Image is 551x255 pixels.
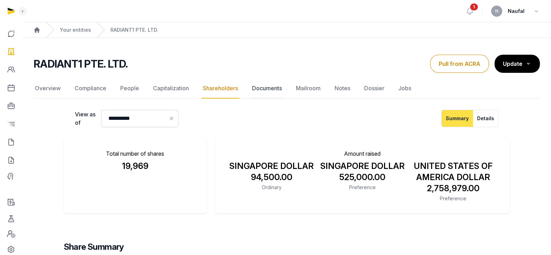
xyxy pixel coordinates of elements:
span: SINGAPORE DOLLAR 94,500.00 [229,161,314,182]
h2: RADIANT1 PTE. LTD. [33,57,128,70]
button: Summary [441,110,473,127]
span: UNITED STATES OF AMERICA DOLLAR 2,758,979.00 [414,161,492,193]
input: Datepicker input [101,110,178,127]
a: RADIANT1 PTE. LTD. [110,26,158,33]
span: Update [503,60,522,67]
button: Pull from ACRA [430,55,489,73]
button: Details [473,110,499,127]
span: Ordinary [262,184,282,190]
label: View as of [75,110,95,127]
a: Dossier [363,78,386,99]
button: N [491,6,502,17]
a: People [119,78,140,99]
a: Notes [333,78,352,99]
span: SINGAPORE DOLLAR 525,000.00 [320,161,405,182]
a: Documents [251,78,283,99]
span: 1 [470,3,478,10]
span: Naufal [508,7,525,15]
nav: Breadcrumb [22,22,551,38]
span: Preference [440,195,466,201]
a: Mailroom [294,78,322,99]
p: Total number of shares [75,149,196,158]
span: N [495,9,498,13]
a: Capitalization [152,78,190,99]
a: Overview [33,78,62,99]
span: Preference [349,184,376,190]
button: Update [495,55,540,73]
p: Amount raised [226,149,498,158]
a: Compliance [73,78,108,99]
a: Shareholders [201,78,239,99]
a: Jobs [397,78,413,99]
nav: Tabs [33,78,540,99]
div: 19,969 [75,161,196,172]
a: Your entities [60,26,91,33]
h3: Share Summary [64,241,522,253]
